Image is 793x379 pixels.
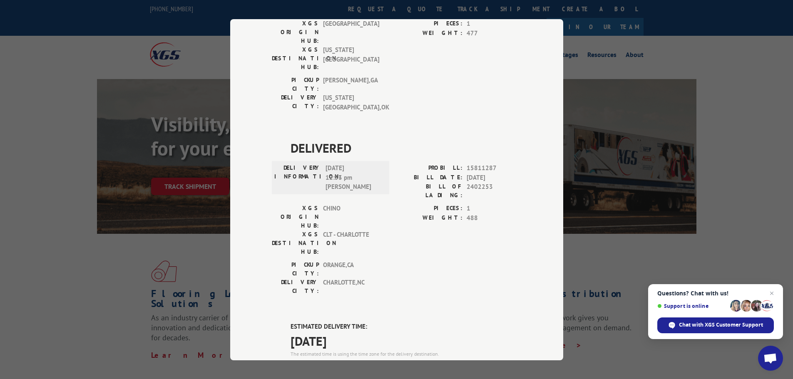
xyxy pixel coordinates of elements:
span: 1 [467,19,522,29]
span: Close chat [767,288,777,298]
span: 15811287 [467,163,522,173]
label: PICKUP CITY: [272,260,319,278]
label: WEIGHT: [397,213,462,223]
div: The estimated time is using the time zone for the delivery destination. [291,350,522,357]
div: Chat with XGS Customer Support [657,317,774,333]
span: Chat with XGS Customer Support [679,321,763,329]
span: [PERSON_NAME] , GA [323,76,379,93]
span: ORANGE , CA [323,260,379,278]
label: XGS ORIGIN HUB: [272,19,319,45]
label: WEIGHT: [397,28,462,38]
span: [US_STATE][GEOGRAPHIC_DATA] , OK [323,93,379,112]
span: CLT - CHARLOTTE [323,230,379,256]
label: DELIVERY INFORMATION: [274,163,321,192]
label: PIECES: [397,204,462,213]
span: Support is online [657,303,727,309]
label: XGS DESTINATION HUB: [272,45,319,72]
label: XGS ORIGIN HUB: [272,204,319,230]
label: PICKUP CITY: [272,76,319,93]
span: CHINO [323,204,379,230]
span: [DATE] 12:53 pm [PERSON_NAME] [326,163,382,192]
span: [GEOGRAPHIC_DATA] [323,19,379,45]
label: BILL DATE: [397,173,462,182]
div: Open chat [758,346,783,371]
span: 477 [467,28,522,38]
span: DELIVERED [291,139,522,157]
label: DELIVERY CITY: [272,93,319,112]
span: 488 [467,213,522,223]
label: ESTIMATED DELIVERY TIME: [291,322,522,332]
label: PIECES: [397,19,462,29]
span: [DATE] [291,331,522,350]
span: CHARLOTTE , NC [323,278,379,295]
label: XGS DESTINATION HUB: [272,230,319,256]
span: 1 [467,204,522,213]
label: BILL OF LADING: [397,182,462,200]
label: DELIVERY CITY: [272,278,319,295]
span: 2402253 [467,182,522,200]
span: [US_STATE][GEOGRAPHIC_DATA] [323,45,379,72]
label: PROBILL: [397,163,462,173]
span: [DATE] [467,173,522,182]
span: Questions? Chat with us! [657,290,774,297]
